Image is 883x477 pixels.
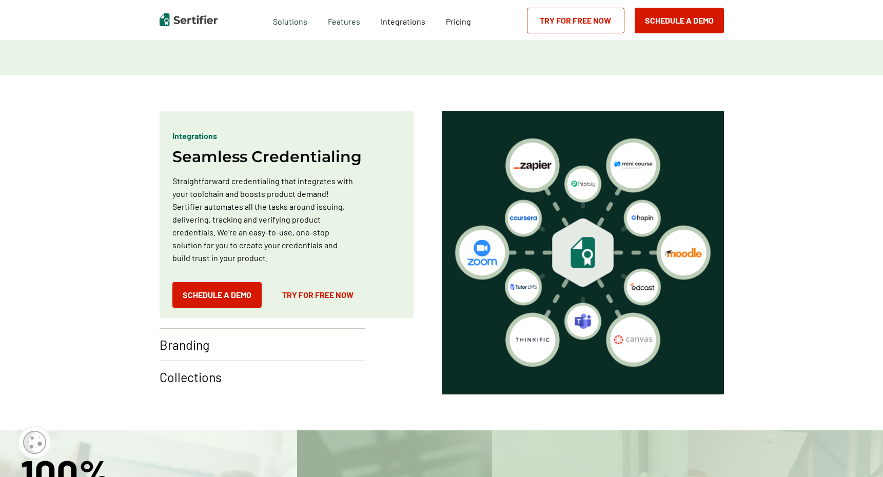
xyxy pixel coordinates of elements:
a: Try for Free Now [527,8,624,33]
a: Pricing [446,14,471,27]
p: Branding [160,336,209,353]
h2: Seamless Credentialing [172,147,362,166]
a: Integrations [381,14,425,27]
span: Solutions [273,14,307,27]
p: Collections [160,369,222,385]
button: Schedule a Demo [635,8,724,33]
span: Features [328,14,360,27]
img: Sertifier | Digital Credentialing Platform [160,13,218,26]
iframe: Chat Widget [832,428,883,477]
p: Straightforward credentialing that integrates with your toolchain and boosts product demand! Sert... [172,174,355,264]
p: Integrations [172,129,217,142]
span: Integrations [381,16,425,26]
img: Cookie Popup Icon [23,431,46,454]
span: Pricing [446,16,471,26]
a: Try for Free Now [272,282,364,308]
